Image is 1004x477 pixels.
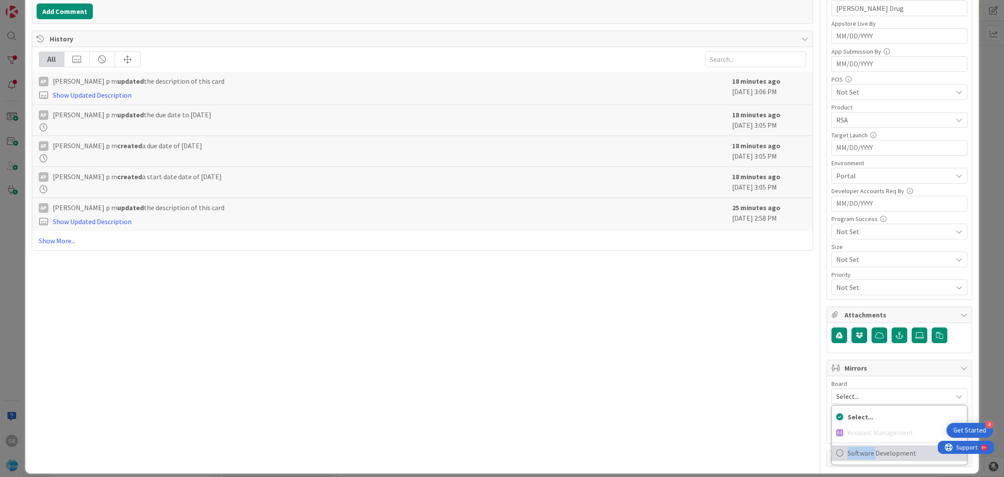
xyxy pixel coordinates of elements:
[836,115,952,125] span: RSA
[39,203,48,213] div: Ap
[836,29,963,44] input: MM/DD/YYYY
[831,272,967,278] div: Priority
[831,104,967,110] div: Product
[705,51,806,67] input: Search...
[39,235,807,246] a: Show More...
[732,76,806,100] div: [DATE] 3:06 PM
[39,141,48,151] div: Ap
[836,170,952,181] span: Portal
[831,132,967,138] div: Target Launch
[39,172,48,182] div: Ap
[117,110,144,119] b: updated
[832,445,967,461] a: Software Development
[985,421,993,429] div: 4
[831,244,967,250] div: Size
[836,140,963,155] input: MM/DD/YYYY
[836,87,952,97] span: Not Set
[845,310,956,320] span: Attachments
[732,140,806,162] div: [DATE] 3:05 PM
[53,140,202,151] span: [PERSON_NAME] p m a due date of [DATE]
[831,20,967,27] div: Appstore Live By
[836,226,952,237] span: Not Set
[831,188,967,194] div: Developer Accounts Req By
[53,76,224,86] span: [PERSON_NAME] p m the description of this card
[39,52,64,67] div: All
[732,77,780,85] b: 18 minutes ago
[953,426,986,435] div: Get Started
[832,409,967,425] a: Select...
[732,171,806,193] div: [DATE] 3:05 PM
[117,77,144,85] b: updated
[50,34,797,44] span: History
[836,390,948,402] span: Select...
[18,1,40,12] span: Support
[836,57,963,72] input: MM/DD/YYYY
[732,202,806,227] div: [DATE] 2:58 PM
[117,203,144,212] b: updated
[117,172,142,181] b: created
[946,423,993,438] div: Open Get Started checklist, remaining modules: 4
[53,202,224,213] span: [PERSON_NAME] p m the description of this card
[836,196,963,211] input: MM/DD/YYYY
[117,141,142,150] b: created
[732,141,780,150] b: 18 minutes ago
[732,172,780,181] b: 18 minutes ago
[53,217,132,226] a: Show Updated Description
[831,381,847,387] span: Board
[732,110,780,119] b: 18 minutes ago
[831,48,967,55] div: App Submission By
[732,109,806,131] div: [DATE] 3:05 PM
[732,203,780,212] b: 25 minutes ago
[848,410,963,423] span: Select...
[836,281,948,293] span: Not Set
[39,77,48,86] div: Ap
[39,110,48,120] div: Ap
[831,76,967,82] div: POS
[836,253,948,266] span: Not Set
[831,160,967,166] div: Environment
[44,3,48,10] div: 9+
[848,446,963,460] span: Software Development
[53,109,211,120] span: [PERSON_NAME] p m the due date to [DATE]
[845,363,956,373] span: Mirrors
[53,171,222,182] span: [PERSON_NAME] p m a start date date of [DATE]
[831,216,967,222] div: Program Success
[37,3,93,19] button: Add Comment
[53,91,132,99] a: Show Updated Description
